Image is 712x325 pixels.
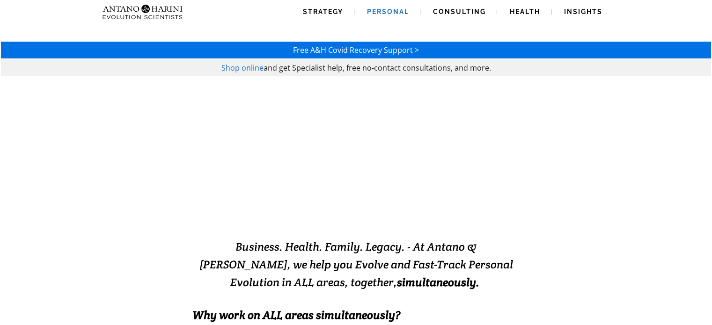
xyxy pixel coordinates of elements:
span: and get Specialist help, free no-contact consultations, and more. [264,63,491,73]
strong: EVOLVING [244,195,343,218]
span: Consulting [433,8,486,15]
a: Free A&H Covid Recovery Support > [293,45,419,55]
strong: EXCELLENCE [343,195,468,218]
span: Insights [564,8,602,15]
span: Strategy [303,8,343,15]
b: simultaneously. [397,275,479,289]
a: Shop online [221,63,264,73]
span: Personal [367,8,409,15]
span: Why work on ALL areas simultaneously? [192,308,400,322]
span: Health [510,8,540,15]
span: Business. Health. Family. Legacy. - At Antano & [PERSON_NAME], we help you Evolve and Fast-Track ... [199,239,513,289]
